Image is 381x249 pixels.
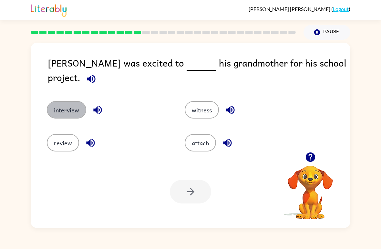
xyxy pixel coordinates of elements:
button: review [47,134,79,151]
a: Logout [333,6,349,12]
button: witness [185,101,219,119]
span: [PERSON_NAME] [PERSON_NAME] [249,6,331,12]
div: ( ) [249,6,350,12]
img: Literably [31,3,67,17]
button: attach [185,134,216,151]
video: Your browser must support playing .mp4 files to use Literably. Please try using another browser. [278,156,343,220]
button: interview [47,101,86,119]
button: Pause [304,25,350,40]
div: [PERSON_NAME] was excited to his grandmother for his school project. [48,56,350,88]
